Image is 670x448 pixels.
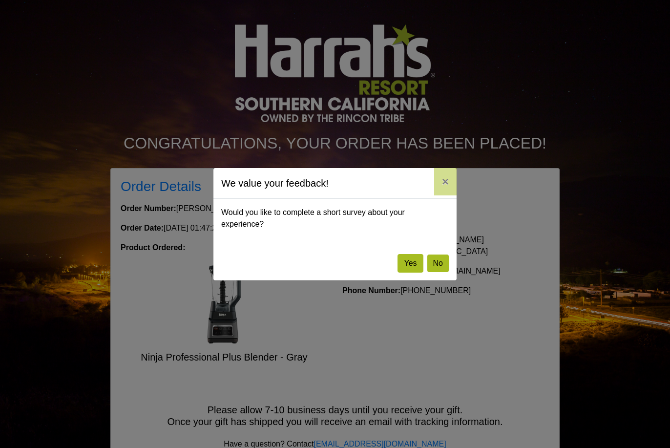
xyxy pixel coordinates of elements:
[221,207,449,230] p: Would you like to complete a short survey about your experience?
[434,168,457,195] button: Close
[427,255,449,272] button: No
[398,254,423,273] button: Yes
[221,176,329,191] h5: We value your feedback!
[442,175,449,188] span: ×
